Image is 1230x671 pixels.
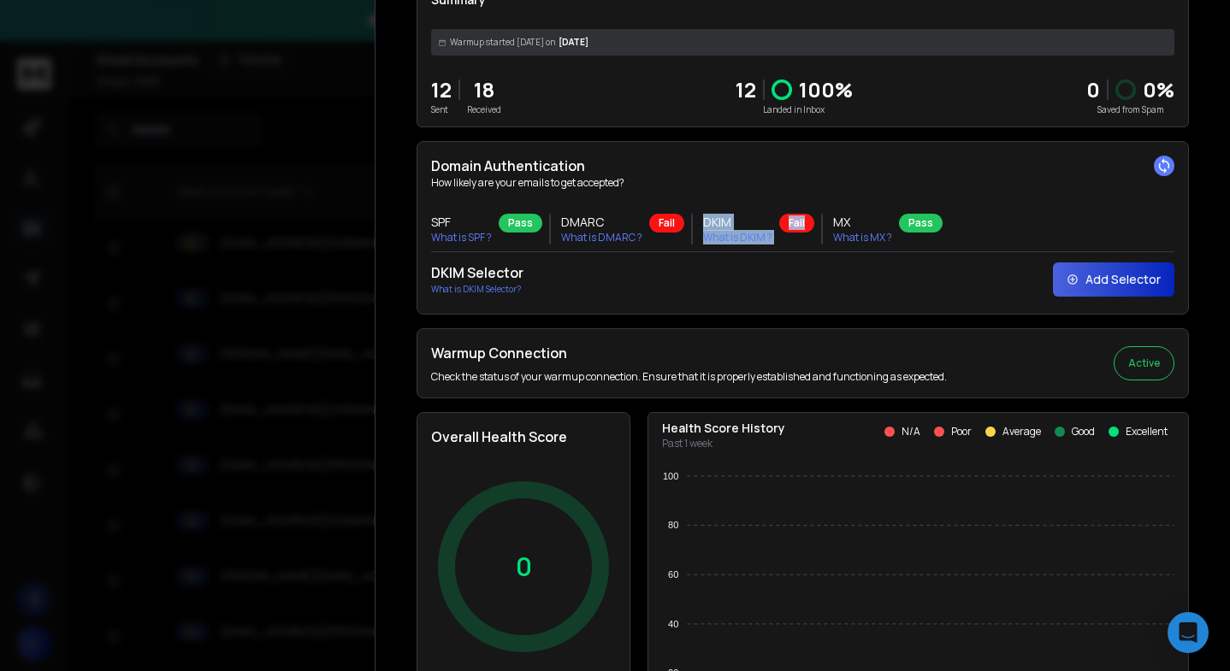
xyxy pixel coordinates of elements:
tspan: 40 [668,619,678,629]
p: 0 % [1143,76,1174,103]
p: How likely are your emails to get accepted? [431,176,1174,190]
tspan: 60 [668,569,678,580]
p: What is DMARC ? [561,231,642,244]
p: Sent [431,103,452,116]
p: Saved from Spam [1086,103,1174,116]
h3: DMARC [561,214,642,231]
div: [DATE] [431,29,1174,56]
h2: Overall Health Score [431,427,616,447]
div: Pass [899,214,943,232]
p: Check the status of your warmup connection. Ensure that it is properly established and functionin... [431,370,947,384]
div: Fail [649,214,684,232]
p: Excellent [1126,425,1168,439]
p: What is SPF ? [431,231,492,244]
strong: 0 [1086,75,1100,103]
tspan: 100 [663,471,678,481]
p: Average [1002,425,1041,439]
p: 12 [736,76,756,103]
div: Pass [499,214,542,232]
p: N/A [902,425,920,439]
button: Active [1114,346,1174,380]
p: Landed in Inbox [736,103,853,116]
p: Received [467,103,501,116]
h2: DKIM Selector [431,262,523,283]
p: What is DKIM ? [703,231,772,244]
button: Add Selector [1053,262,1174,297]
p: Poor [951,425,972,439]
h3: DKIM [703,214,772,231]
div: Fail [779,214,814,232]
h2: Domain Authentication [431,156,1174,176]
span: Warmup started [DATE] on [450,36,555,49]
p: Good [1072,425,1095,439]
p: 0 [516,551,532,582]
tspan: 80 [668,520,678,530]
h3: MX [833,214,892,231]
h3: SPF [431,214,492,231]
h2: Warmup Connection [431,343,947,363]
p: 12 [431,76,452,103]
p: What is MX ? [833,231,892,244]
p: 100 % [799,76,853,103]
p: Health Score History [662,420,785,437]
p: What is DKIM Selector? [431,283,523,296]
p: Past 1 week [662,437,785,450]
p: 18 [467,76,501,103]
div: Open Intercom Messenger [1168,612,1209,653]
